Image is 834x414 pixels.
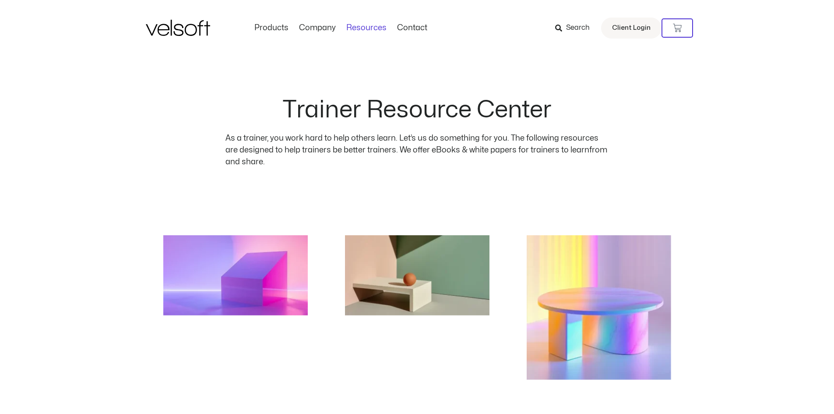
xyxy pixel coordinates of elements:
nav: Menu [249,23,433,33]
span: Search [566,22,590,34]
a: Client Login [601,18,662,39]
a: ProductsMenu Toggle [249,23,294,33]
span: Client Login [612,22,651,34]
a: ContactMenu Toggle [392,23,433,33]
img: Velsoft Training Materials [146,20,210,36]
a: Search [555,21,596,35]
a: ResourcesMenu Toggle [341,23,392,33]
p: As a trainer, you work hard to help others learn. Let’s us do something for you. The following re... [225,132,609,168]
a: CompanyMenu Toggle [294,23,341,33]
h2: Trainer Resource Center [283,98,552,122]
